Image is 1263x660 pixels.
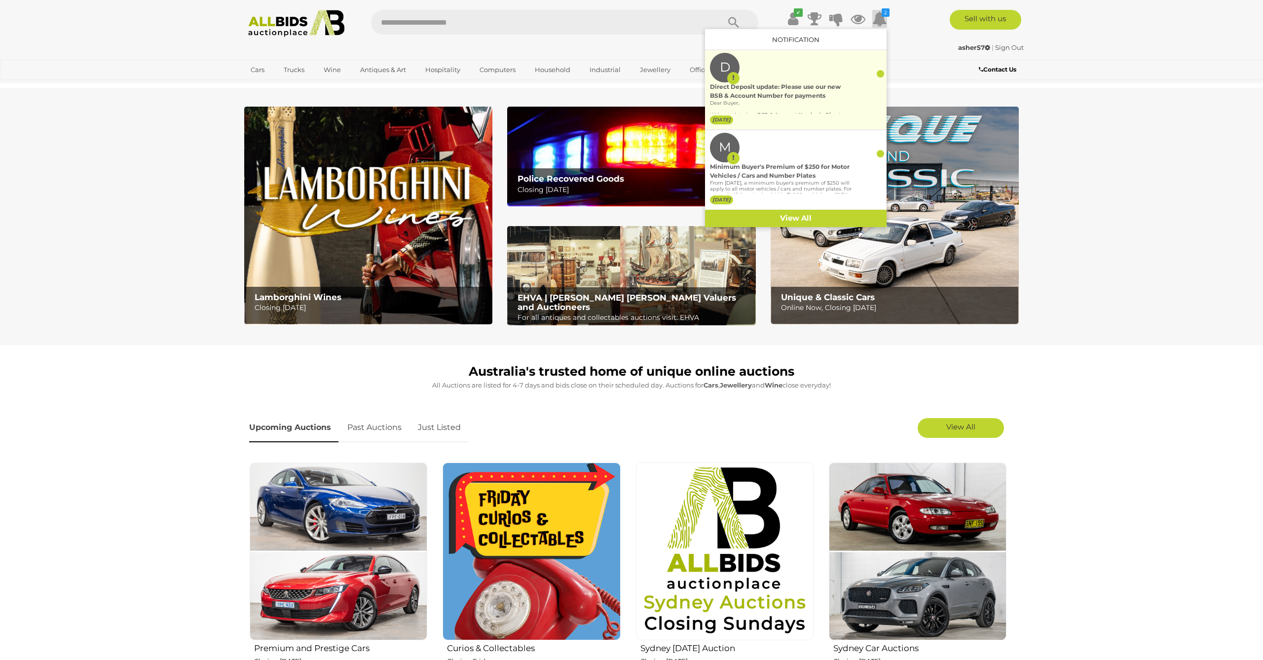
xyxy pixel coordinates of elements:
[447,641,620,653] h2: Curios & Collectables
[710,116,733,124] label: [DATE]
[710,180,852,228] p: From [DATE], a minimum buyer's premium of $250 will apply to all motor vehicles / cars and number...
[244,107,492,324] img: Lamborghini Wines
[243,10,350,37] img: Allbids.com.au
[958,43,990,51] strong: asher57
[720,53,730,82] label: D
[254,641,427,653] h2: Premium and Prestige Cars
[255,302,487,314] p: Closing [DATE]
[992,43,994,51] span: |
[757,112,819,118] b: BSB & Account Number
[633,62,677,78] a: Jewellery
[507,107,755,206] a: Police Recovered Goods Police Recovered Goods Closing [DATE]
[249,413,338,442] a: Upcoming Auctions
[443,463,620,640] img: Curios & Collectables
[765,381,782,389] strong: Wine
[277,62,311,78] a: Trucks
[704,381,718,389] strong: Cars
[705,210,887,227] a: View All
[507,107,755,206] img: Police Recovered Goods
[518,174,624,184] b: Police Recovered Goods
[771,107,1019,324] a: Unique & Classic Cars Unique & Classic Cars Online Now, Closing [DATE]
[419,62,467,78] a: Hospitality
[249,365,1014,379] h1: Australia's trusted home of unique online auctions
[583,62,627,78] a: Industrial
[794,8,803,17] i: ✔
[340,413,409,442] a: Past Auctions
[255,292,341,302] b: Lamborghini Wines
[250,463,427,640] img: Premium and Prestige Cars
[507,226,755,326] img: EHVA | Evans Hastings Valuers and Auctioneers
[709,10,758,35] button: Search
[473,62,522,78] a: Computers
[683,62,715,78] a: Office
[640,641,814,653] h2: Sydney [DATE] Auction
[507,226,755,326] a: EHVA | Evans Hastings Valuers and Auctioneers EHVA | [PERSON_NAME] [PERSON_NAME] Valuers and Auct...
[995,43,1024,51] a: Sign Out
[958,43,992,51] a: asher57
[772,36,819,43] a: Notification
[710,195,733,204] label: [DATE]
[719,133,731,162] label: M
[882,8,890,17] i: 2
[979,64,1019,75] a: Contact Us
[771,107,1019,324] img: Unique & Classic Cars
[410,413,468,442] a: Just Listed
[354,62,412,78] a: Antiques & Art
[872,10,887,28] a: 2
[833,641,1006,653] h2: Sydney Car Auctions
[249,380,1014,391] p: All Auctions are listed for 4-7 days and bids close on their scheduled day. Auctions for , and cl...
[785,10,800,28] a: ✔
[244,62,271,78] a: Cars
[317,62,347,78] a: Wine
[710,162,852,180] div: Minimum Buyer's Premium of $250 for Motor Vehicles / Cars and Number Plates
[918,418,1004,438] a: View All
[720,381,752,389] strong: Jewellery
[979,66,1016,73] b: Contact Us
[710,100,852,154] p: Dear Buyer, We’ve updated our for . Payments will show in your ALLBIDS account as soon as funds c...
[636,463,814,640] img: Sydney Sunday Auction
[244,107,492,324] a: Lamborghini Wines Lamborghini Wines Closing [DATE]
[518,184,750,196] p: Closing [DATE]
[518,311,750,324] p: For all antiques and collectables auctions visit: EHVA
[829,463,1006,640] img: Sydney Car Auctions
[518,293,736,312] b: EHVA | [PERSON_NAME] [PERSON_NAME] Valuers and Auctioneers
[710,82,852,100] div: Direct Deposit update: Please use our new BSB & Account Number for payments
[781,302,1013,314] p: Online Now, Closing [DATE]
[950,10,1021,30] a: Sell with us
[781,292,875,302] b: Unique & Classic Cars
[528,62,577,78] a: Household
[946,422,975,431] span: View All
